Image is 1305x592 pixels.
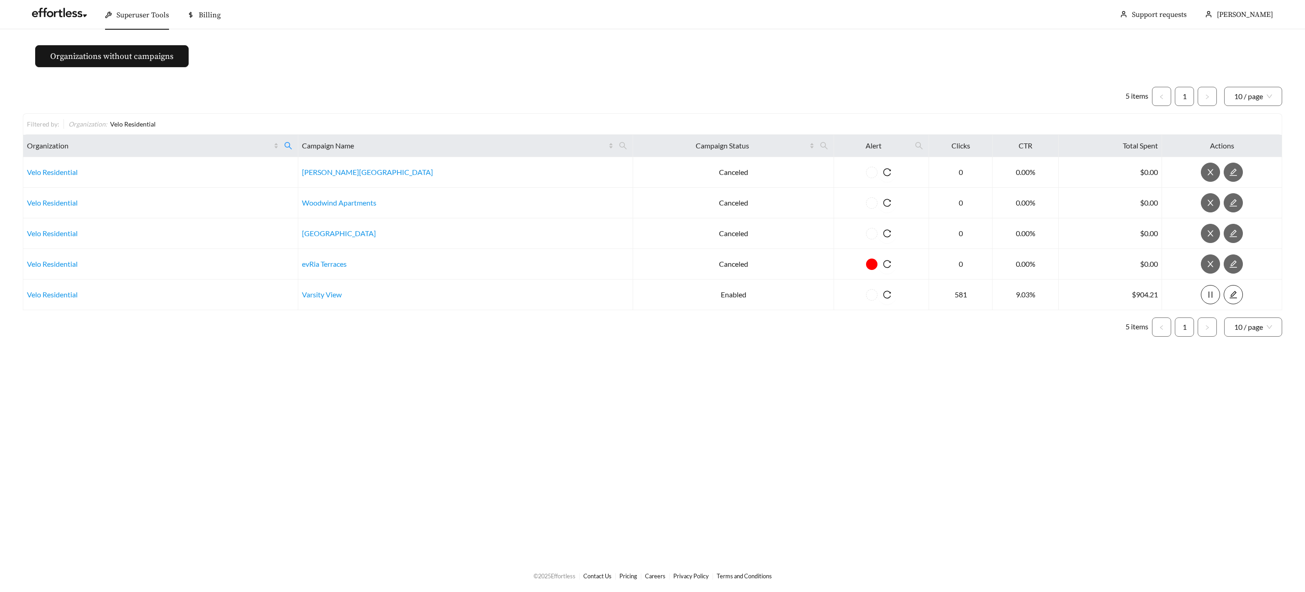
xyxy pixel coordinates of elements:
[1059,280,1162,310] td: $904.21
[1198,317,1217,337] li: Next Page
[615,138,631,153] span: search
[877,285,897,304] button: reload
[1059,157,1162,188] td: $0.00
[838,140,909,151] span: Alert
[1224,87,1282,106] div: Page Size
[1059,135,1162,157] th: Total Spent
[1224,254,1243,274] button: edit
[302,290,342,299] a: Varsity View
[1198,87,1217,106] li: Next Page
[1224,291,1242,299] span: edit
[534,572,576,580] span: © 2025 Effortless
[993,157,1059,188] td: 0.00%
[27,259,78,268] a: Velo Residential
[993,249,1059,280] td: 0.00%
[619,142,627,150] span: search
[280,138,296,153] span: search
[1059,218,1162,249] td: $0.00
[302,140,606,151] span: Campaign Name
[915,142,923,150] span: search
[877,260,897,268] span: reload
[50,50,174,63] span: Organizations without campaigns
[929,249,993,280] td: 0
[1152,317,1171,337] li: Previous Page
[1205,94,1210,100] span: right
[284,142,292,150] span: search
[110,120,156,128] span: Velo Residential
[911,138,927,153] span: search
[1224,193,1243,212] button: edit
[929,218,993,249] td: 0
[637,140,808,151] span: Campaign Status
[27,119,63,129] div: Filtered by:
[820,142,828,150] span: search
[583,572,612,580] a: Contact Us
[645,572,666,580] a: Careers
[27,140,272,151] span: Organization
[877,168,897,176] span: reload
[1224,317,1282,337] div: Page Size
[1162,135,1282,157] th: Actions
[1234,87,1272,106] span: 10 / page
[1224,168,1243,176] a: edit
[1205,325,1210,330] span: right
[1175,318,1194,336] a: 1
[993,188,1059,218] td: 0.00%
[27,229,78,238] a: Velo Residential
[1152,87,1171,106] button: left
[929,280,993,310] td: 581
[1132,10,1187,19] a: Support requests
[993,218,1059,249] td: 0.00%
[1125,87,1148,106] li: 5 items
[27,168,78,176] a: Velo Residential
[1224,229,1243,238] a: edit
[1224,285,1243,304] button: edit
[633,249,835,280] td: Canceled
[619,572,637,580] a: Pricing
[877,291,897,299] span: reload
[633,157,835,188] td: Canceled
[1125,317,1148,337] li: 5 items
[1224,224,1243,243] button: edit
[302,229,376,238] a: [GEOGRAPHIC_DATA]
[116,11,169,20] span: Superuser Tools
[1152,317,1171,337] button: left
[1198,317,1217,337] button: right
[199,11,221,20] span: Billing
[1175,87,1194,106] li: 1
[302,259,347,268] a: evRia Terraces
[877,229,897,238] span: reload
[1224,290,1243,299] a: edit
[633,280,835,310] td: Enabled
[1059,188,1162,218] td: $0.00
[1175,317,1194,337] li: 1
[1224,198,1243,207] a: edit
[1224,163,1243,182] button: edit
[877,163,897,182] button: reload
[673,572,709,580] a: Privacy Policy
[1201,285,1220,304] button: pause
[929,135,993,157] th: Clicks
[717,572,772,580] a: Terms and Conditions
[633,188,835,218] td: Canceled
[27,290,78,299] a: Velo Residential
[1159,325,1164,330] span: left
[1175,87,1194,106] a: 1
[1152,87,1171,106] li: Previous Page
[302,168,433,176] a: [PERSON_NAME][GEOGRAPHIC_DATA]
[633,218,835,249] td: Canceled
[27,198,78,207] a: Velo Residential
[1159,94,1164,100] span: left
[1059,249,1162,280] td: $0.00
[1198,87,1217,106] button: right
[302,198,376,207] a: Woodwind Apartments
[69,120,107,128] span: Organization :
[816,138,832,153] span: search
[1234,318,1272,336] span: 10 / page
[877,224,897,243] button: reload
[929,188,993,218] td: 0
[929,157,993,188] td: 0
[993,135,1059,157] th: CTR
[35,45,189,67] button: Organizations without campaigns
[877,254,897,274] button: reload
